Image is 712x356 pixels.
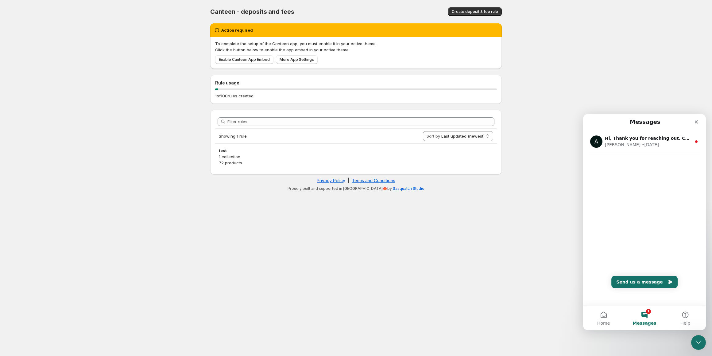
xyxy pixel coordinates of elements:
[227,117,494,126] input: Filter rules
[210,8,294,15] span: Canteen - deposits and fees
[219,154,493,160] p: 1 collection
[49,207,73,211] span: Messages
[219,134,247,139] span: Showing 1 rule
[97,207,107,211] span: Help
[219,147,493,154] h3: test
[348,178,349,183] span: |
[41,192,82,216] button: Messages
[215,41,497,47] p: To complete the setup of the Canteen app, you must enable it in your active theme.
[14,207,27,211] span: Home
[583,114,706,330] iframe: Intercom live chat
[215,47,497,53] p: Click the button below to enable the app embed in your active theme.
[215,93,253,99] p: 1 of 100 rules created
[276,55,318,64] a: More App Settings
[452,9,498,14] span: Create deposit & fee rule
[448,7,502,16] button: Create deposit & fee rule
[219,160,493,166] p: 72 products
[82,192,123,216] button: Help
[317,178,345,183] a: Privacy Policy
[221,27,253,33] h2: Action required
[22,22,545,27] span: Hi, Thank you for reaching out. Could you please clarify what you mean by added an attribute? Add...
[691,335,706,350] iframe: Intercom live chat
[213,186,499,191] p: Proudly built and supported in [GEOGRAPHIC_DATA]🍁by
[219,57,270,62] span: Enable Canteen App Embed
[59,28,76,34] div: • [DATE]
[280,57,314,62] span: More App Settings
[352,178,395,183] a: Terms and Conditions
[215,80,497,86] h2: Rule usage
[215,55,273,64] a: Enable Canteen App Embed
[22,28,57,34] div: [PERSON_NAME]
[393,186,424,191] a: Sasquatch Studio
[28,162,95,174] button: Send us a message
